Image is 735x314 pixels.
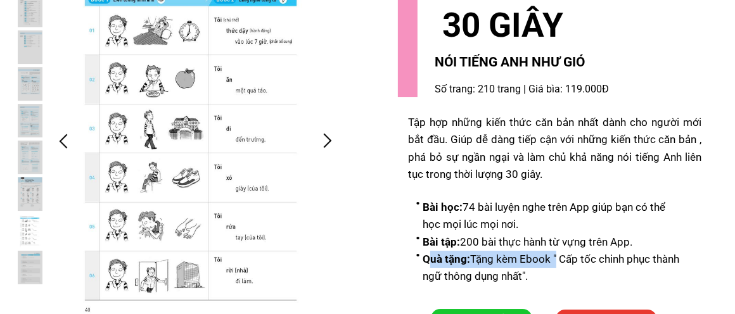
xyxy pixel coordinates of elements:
[423,235,460,248] span: Bài tập:
[435,81,619,97] h3: Số trang: 210 trang | Giá bìa: 119.000Đ
[435,52,640,73] h3: NÓI TIẾNG ANH NHƯ GIÓ
[423,201,463,213] span: Bài học:
[409,114,702,183] div: Tập hợp những kiến thức căn bản nhất dành cho người mới bắt đầu. Giúp dễ dàng tiếp cận với những ...
[423,253,470,265] span: Quà tặng:
[416,251,684,285] li: Tặng kèm Ebook " Cấp tốc chinh phục thành ngữ thông dụng nhất".
[416,199,684,233] li: 74 bài luyện nghe trên App giúp bạn có thể học mọi lúc mọi nơi.
[416,234,684,251] li: 200 bài thực hành từ vựng trên App.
